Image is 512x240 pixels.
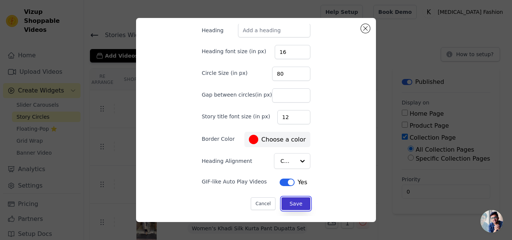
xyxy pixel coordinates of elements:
label: Gap between circles(in px) [202,91,272,98]
label: Heading font size (in px) [202,48,266,55]
input: Add a heading [238,23,310,37]
button: Save [281,197,310,210]
span: Yes [298,178,307,187]
label: Heading [202,27,238,34]
label: Border Color [202,135,235,143]
label: GIF-like Auto Play Videos [202,178,267,185]
button: Cancel [251,197,276,210]
a: Open chat [481,210,503,233]
label: Choose a color [249,135,305,144]
button: Close modal [361,24,370,33]
label: Heading Alignment [202,157,253,165]
label: Circle Size (in px) [202,69,247,77]
label: Story title font size (in px) [202,113,270,120]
